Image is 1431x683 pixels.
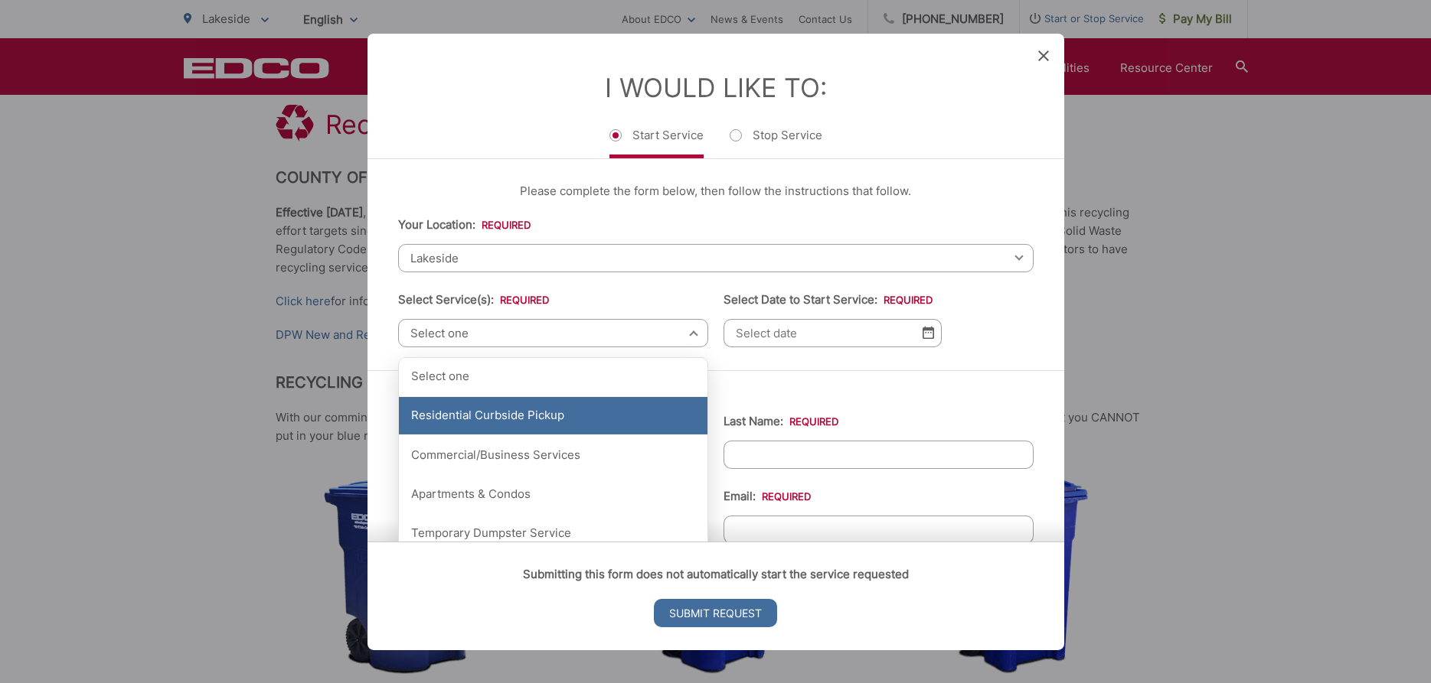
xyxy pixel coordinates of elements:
[398,243,1034,272] span: Lakeside
[398,292,549,306] label: Select Service(s):
[398,318,708,346] span: Select one
[724,292,933,306] label: Select Date to Start Service:
[730,127,822,158] label: Stop Service
[399,357,707,395] div: Select one
[398,217,531,231] label: Your Location:
[399,475,707,513] div: Apartments & Condos
[654,599,777,627] input: Submit Request
[923,326,934,339] img: Select date
[523,567,909,581] strong: Submitting this form does not automatically start the service requested
[605,71,827,102] label: I Would Like To:
[724,318,942,346] input: Select date
[724,489,811,502] label: Email:
[724,414,838,428] label: Last Name:
[609,127,704,158] label: Start Service
[399,397,707,435] div: Residential Curbside Pickup
[399,436,707,474] div: Commercial/Business Services
[399,514,707,552] div: Temporary Dumpster Service
[398,181,1034,200] p: Please complete the form below, then follow the instructions that follow.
